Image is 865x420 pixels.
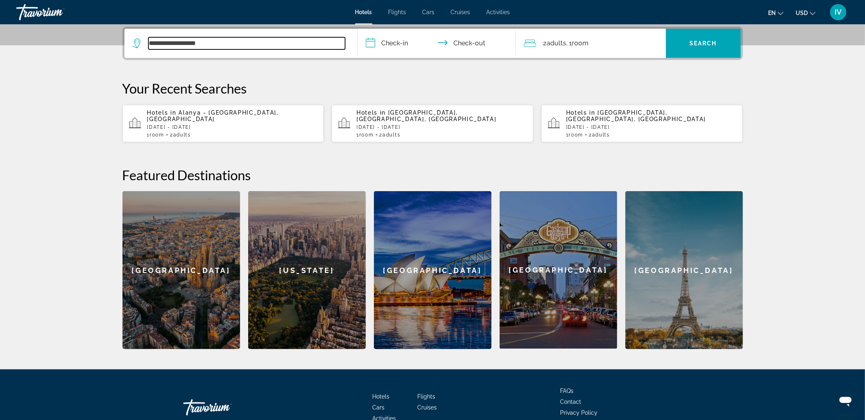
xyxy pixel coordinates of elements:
iframe: Кнопка запуска окна обмена сообщениями [833,388,859,414]
span: USD [796,10,808,16]
span: Hotels in [566,109,595,116]
h2: Featured Destinations [122,167,743,183]
span: Room [572,39,589,47]
span: Search [689,40,717,47]
button: Hotels in [GEOGRAPHIC_DATA], [GEOGRAPHIC_DATA], [GEOGRAPHIC_DATA][DATE] - [DATE]1Room2Adults [541,104,743,143]
span: 1 [147,132,164,138]
a: [US_STATE] [248,191,366,349]
a: Cruises [417,404,437,411]
span: Adults [547,39,567,47]
span: IV [835,8,842,16]
a: [GEOGRAPHIC_DATA] [625,191,743,349]
span: Hotels in [147,109,176,116]
a: Flights [417,393,435,400]
a: Activities [487,9,510,15]
span: [GEOGRAPHIC_DATA], [GEOGRAPHIC_DATA], [GEOGRAPHIC_DATA] [566,109,706,122]
a: Flights [388,9,406,15]
span: Adults [173,132,191,138]
span: Room [569,132,584,138]
a: [GEOGRAPHIC_DATA] [374,191,492,349]
a: Hotels [355,9,372,15]
span: 1 [566,132,583,138]
button: User Menu [828,4,849,21]
span: 2 [170,132,191,138]
span: Hotels in [356,109,386,116]
p: [DATE] - [DATE] [566,124,736,130]
button: Hotels in [GEOGRAPHIC_DATA], [GEOGRAPHIC_DATA], [GEOGRAPHIC_DATA][DATE] - [DATE]1Room2Adults [332,104,533,143]
a: [GEOGRAPHIC_DATA] [500,191,617,349]
a: Cruises [451,9,470,15]
span: 2 [543,38,567,49]
span: , 1 [567,38,589,49]
span: 2 [380,132,401,138]
p: [DATE] - [DATE] [147,124,318,130]
span: Alanya - [GEOGRAPHIC_DATA], [GEOGRAPHIC_DATA] [147,109,279,122]
a: Privacy Policy [560,409,598,416]
a: [GEOGRAPHIC_DATA] [122,191,240,349]
span: Room [150,132,164,138]
div: Search widget [124,29,741,58]
button: Change currency [796,7,816,19]
span: 2 [589,132,610,138]
button: Travelers: 2 adults, 0 children [516,29,666,58]
a: Contact [560,399,582,405]
a: Cars [423,9,435,15]
a: Cars [372,404,384,411]
div: [GEOGRAPHIC_DATA] [500,191,617,349]
p: Your Recent Searches [122,80,743,96]
span: Adults [382,132,400,138]
p: [DATE] - [DATE] [356,124,527,130]
a: Travorium [16,2,97,23]
a: Travorium [183,395,264,420]
a: FAQs [560,388,574,394]
a: Hotels [372,393,389,400]
button: Check in and out dates [358,29,516,58]
span: 1 [356,132,373,138]
button: Hotels in Alanya - [GEOGRAPHIC_DATA], [GEOGRAPHIC_DATA][DATE] - [DATE]1Room2Adults [122,104,324,143]
span: Adults [592,132,610,138]
span: [GEOGRAPHIC_DATA], [GEOGRAPHIC_DATA], [GEOGRAPHIC_DATA] [356,109,496,122]
button: Search [666,29,741,58]
span: Room [359,132,374,138]
span: en [768,10,776,16]
button: Change language [768,7,783,19]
